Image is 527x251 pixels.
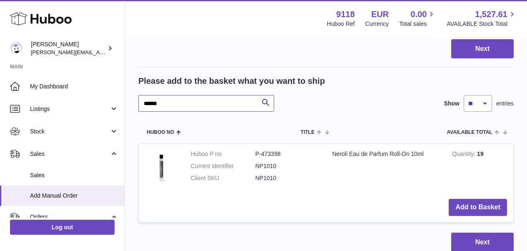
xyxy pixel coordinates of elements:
[30,213,110,221] span: Orders
[30,150,110,158] span: Sales
[191,150,255,158] dt: Huboo P no
[255,174,320,182] dd: NP1010
[138,75,325,87] h2: Please add to the basket what you want to ship
[399,20,436,28] span: Total sales
[336,9,355,20] strong: 9118
[10,42,22,55] img: freddie.sawkins@czechandspeake.com
[399,9,436,28] a: 0.00 Total sales
[30,192,118,200] span: Add Manual Order
[31,40,106,56] div: [PERSON_NAME]
[326,144,446,193] td: Neroli Eau de Parfum Roll-On 10ml
[449,199,507,216] button: Add to Basket
[147,130,174,135] span: Huboo no
[191,162,255,170] dt: Current identifier
[447,20,517,28] span: AVAILABLE Stock Total
[191,174,255,182] dt: Client SKU
[30,83,118,90] span: My Dashboard
[451,39,514,59] button: Next
[444,100,460,108] label: Show
[365,20,389,28] div: Currency
[496,100,514,108] span: entries
[447,9,517,28] a: 1,527.61 AVAILABLE Stock Total
[255,162,320,170] dd: NP1010
[371,9,389,20] strong: EUR
[30,105,110,113] span: Listings
[255,150,320,158] dd: P-473398
[475,9,507,20] span: 1,527.61
[31,49,212,55] span: [PERSON_NAME][EMAIL_ADDRESS][PERSON_NAME][DOMAIN_NAME]
[447,130,492,135] span: AVAILABLE Total
[452,151,477,159] strong: Quantity
[301,130,315,135] span: Title
[30,128,110,136] span: Stock
[10,220,115,235] a: Log out
[327,20,355,28] div: Huboo Ref
[411,9,427,20] span: 0.00
[145,150,178,183] img: Neroli Eau de Parfum Roll-On 10ml
[446,144,513,193] td: 19
[30,171,118,179] span: Sales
